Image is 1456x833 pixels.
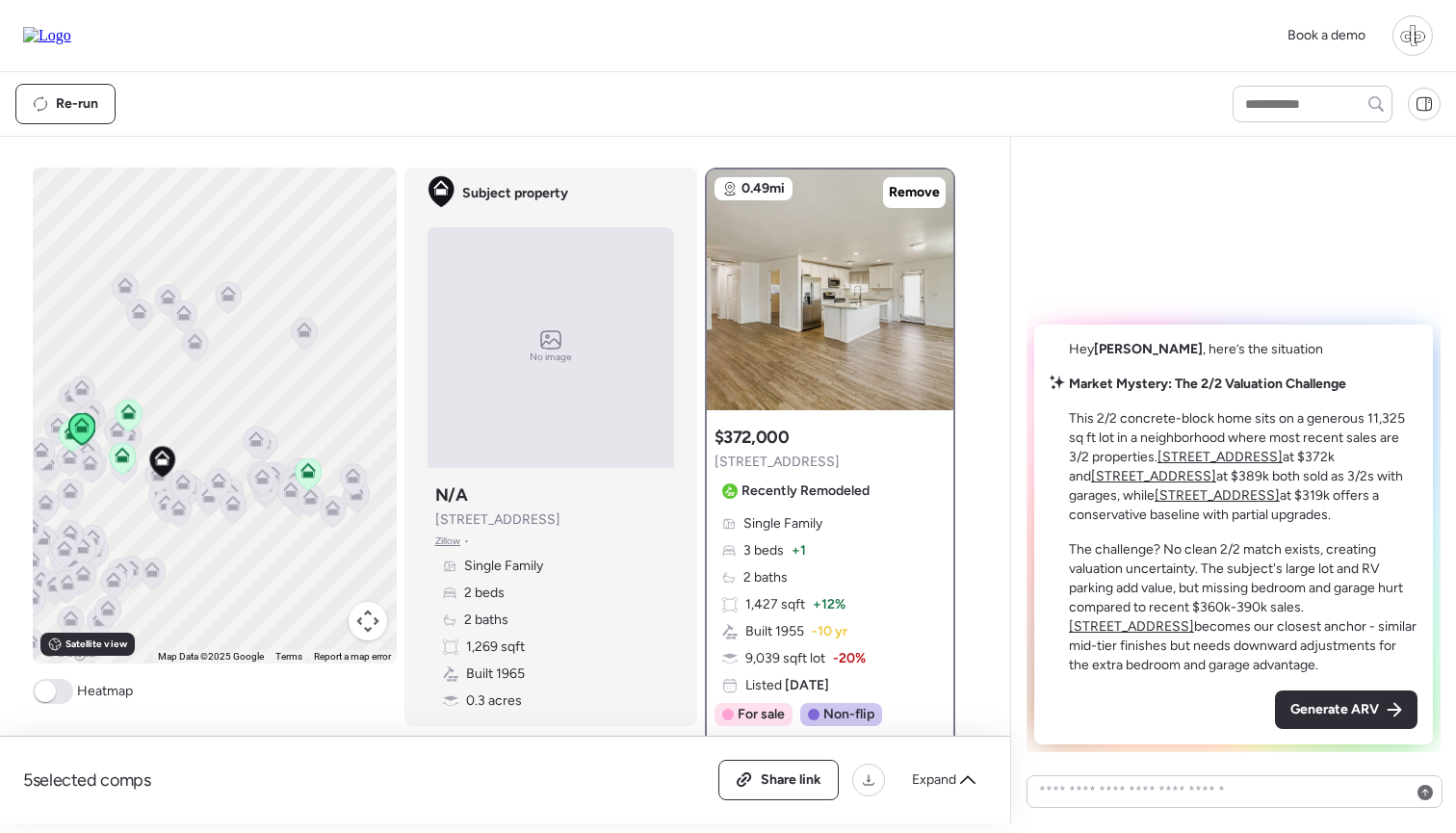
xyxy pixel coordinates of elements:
span: Zillow [435,534,461,549]
a: [STREET_ADDRESS] [1091,468,1216,484]
span: Book a demo [1287,27,1365,43]
img: Logo [23,27,71,44]
span: Subject property [462,184,568,203]
span: Single Family [743,514,822,534]
span: + 12% [813,595,845,614]
span: Generate ARV [1290,700,1379,719]
span: Built 1955 [745,622,804,641]
a: [STREET_ADDRESS] [1069,618,1194,635]
span: Remove [889,183,940,202]
span: Single Family [464,557,543,576]
span: Map Data ©2025 Google [158,651,264,662]
span: 9,039 sqft lot [745,649,825,668]
a: Report a map error [314,651,391,662]
p: This 2/2 concrete-block home sits on a generous 11,325 sq ft lot in a neighborhood where most rec... [1069,409,1417,525]
span: Expand [912,770,956,790]
span: Non-flip [823,705,874,724]
span: Hey , here’s the situation [1069,341,1323,357]
img: Google [38,638,101,664]
span: [STREET_ADDRESS] [715,453,840,472]
h3: $372,000 [715,426,790,449]
span: 0.3 acres [466,691,522,711]
span: 17 days on market [736,734,846,753]
span: -10 yr [812,622,847,641]
span: [STREET_ADDRESS] [435,510,560,530]
a: Terms (opens in new tab) [275,651,302,662]
span: [PERSON_NAME] [1094,341,1203,357]
span: 2 beds [464,584,505,603]
span: 0.49mi [741,179,785,198]
button: Map camera controls [349,602,387,640]
span: Satellite view [65,637,127,652]
span: Re-run [56,94,98,114]
span: 3 beds [743,541,784,560]
span: 1,427 sqft [745,595,805,614]
p: The challenge? No clean 2/2 match exists, creating valuation uncertainty. The subject's large lot... [1069,540,1417,675]
span: + 1 [792,541,806,560]
span: [DATE] [782,677,829,693]
span: Listed [745,676,829,695]
a: Open this area in Google Maps (opens a new window) [38,638,101,664]
span: For sale [738,705,785,724]
h3: N/A [435,483,468,507]
span: Built 1965 [466,664,525,684]
span: Recently Remodeled [741,482,870,501]
span: 1,269 sqft [466,638,525,657]
span: 2 baths [464,611,508,630]
span: 2 baths [743,568,788,587]
span: Share link [761,770,821,790]
span: No image [530,350,572,365]
span: 5 selected comps [23,768,151,792]
strong: Market Mystery: The 2/2 Valuation Challenge [1069,376,1346,392]
a: [STREET_ADDRESS] [1155,487,1280,504]
span: Heatmap [77,682,133,701]
span: -20% [833,649,866,668]
span: • [464,534,469,549]
a: [STREET_ADDRESS] [1157,449,1283,465]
